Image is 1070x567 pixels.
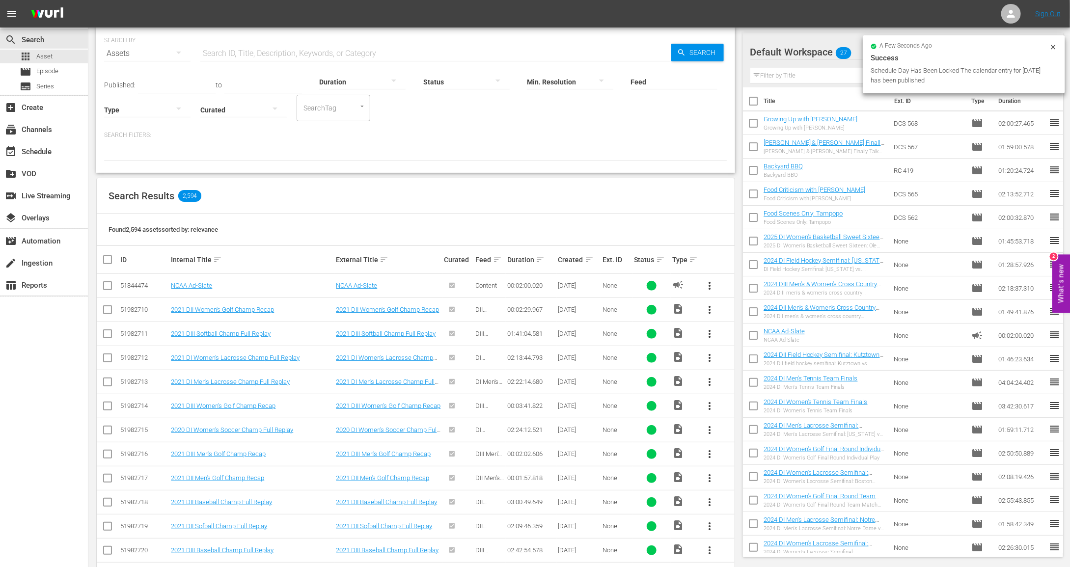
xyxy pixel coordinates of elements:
a: 2021 DII Baseball Champ Full Replay [171,498,272,506]
button: more_vert [698,322,721,346]
a: 2021 DIII Women's Golf Champ Recap [336,402,440,409]
span: more_vert [704,424,715,436]
td: None [890,300,968,324]
span: Search [5,34,17,46]
td: None [890,394,968,418]
div: 00:02:00.020 [507,282,555,289]
span: reorder [1048,470,1060,482]
div: 2024 DIII men's & women's cross country championship: full replay [764,290,886,296]
div: 00:02:02.606 [507,450,555,458]
td: None [890,276,968,300]
td: 02:18:37.310 [994,276,1048,300]
span: more_vert [704,400,715,412]
span: 27 [836,43,851,63]
span: more_vert [704,496,715,508]
div: None [603,354,631,361]
div: 02:42:54.578 [507,546,555,554]
button: more_vert [698,490,721,514]
span: sort [213,255,222,264]
span: Video [672,327,684,339]
span: more_vert [704,448,715,460]
div: 2024 DI Men's Tennis Team Finals [764,384,858,390]
div: 51982716 [120,450,168,458]
td: None [890,512,968,536]
div: [DATE] [558,378,600,385]
div: Status [634,254,670,266]
button: more_vert [698,394,721,418]
td: None [890,324,968,347]
a: 2024 DI Men's Lacrosse Semifinal: Notre Dame vs Denver [764,516,879,531]
td: DCS 568 [890,111,968,135]
a: 2021 DIII Men's Golf Champ Recap [171,450,266,458]
td: 02:00:27.465 [994,111,1048,135]
div: None [603,378,631,385]
span: Episode [971,212,983,223]
span: reorder [1048,541,1060,553]
button: Open [357,102,367,111]
span: DIII Baseball [476,546,500,561]
button: more_vert [698,346,721,370]
span: Episode [971,141,983,153]
a: 2021 DIII Baseball Champ Full Replay [336,546,439,554]
div: Success [871,52,1057,64]
td: 00:02:00.020 [994,324,1048,347]
span: reorder [1048,494,1060,506]
span: reorder [1048,352,1060,364]
div: 51982718 [120,498,168,506]
span: Episode [971,117,983,129]
span: 2,594 [178,190,201,202]
a: 2024 DI Women's Tennis Team Finals [764,398,868,405]
button: more_vert [698,514,721,538]
a: Growing Up with [PERSON_NAME] [764,115,858,123]
a: 2021 DIII Softball Champ Full Replay [171,330,271,337]
span: more_vert [704,544,715,556]
div: External Title [336,254,441,266]
a: 2024 DI Women's Lacrosse Semifinal: Boston College vs Syracuse [764,469,873,484]
a: 2024 DI Women's Lacrosse Semifinal: Northwestern vs [US_STATE] [764,540,873,554]
span: Video [672,375,684,387]
a: 2024 DI Men's Tennis Team Finals [764,375,858,382]
span: Video [672,423,684,435]
td: 01:20:24.724 [994,159,1048,182]
span: reorder [1048,235,1060,246]
a: 2021 DII Women's Golf Champ Recap [171,306,274,313]
span: DIII Men's Golf [476,450,502,465]
span: Episode [971,424,983,435]
div: Feed [476,254,505,266]
span: Episode [971,518,983,530]
div: Ext. ID [603,256,631,264]
div: Type [672,254,695,266]
div: None [603,522,631,530]
span: Ad [971,329,983,341]
div: 2024 DII field hockey semifinal: Kutztown vs. Shippensburg full replay [764,360,886,367]
span: Channels [5,124,17,135]
span: more_vert [704,304,715,316]
span: Video [672,471,684,483]
span: DII Softball [476,522,497,537]
span: Episode [36,66,58,76]
div: 02:13:44.793 [507,354,555,361]
div: 03:00:49.649 [507,498,555,506]
span: sort [536,255,545,264]
div: 02:24:12.521 [507,426,555,433]
a: 2020 DI Women's Soccer Champ Full Replay [336,426,440,441]
div: 51982710 [120,306,168,313]
td: DCS 567 [890,135,968,159]
td: 02:55:43.855 [994,488,1048,512]
div: None [603,330,631,337]
span: reorder [1048,117,1060,129]
div: 2024 DI Women's Lacrosse Semifinal: Northwestern vs [US_STATE] [764,549,886,555]
div: [DATE] [558,546,600,554]
div: [PERSON_NAME] & [PERSON_NAME] Finally Talk About The Bear: Season 1 [764,148,886,155]
span: DII Women's Golf [476,306,501,328]
div: None [603,474,631,482]
button: Search [671,44,724,61]
a: 2024 DIII Men's & Women's Cross Country Championship [764,280,881,295]
span: to [216,81,222,89]
span: reorder [1048,329,1060,341]
div: [DATE] [558,330,600,337]
a: 2021 DIII Baseball Champ Full Replay [171,546,274,554]
span: Video [672,543,684,555]
span: reorder [1048,188,1060,199]
td: 01:59:11.712 [994,418,1048,441]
